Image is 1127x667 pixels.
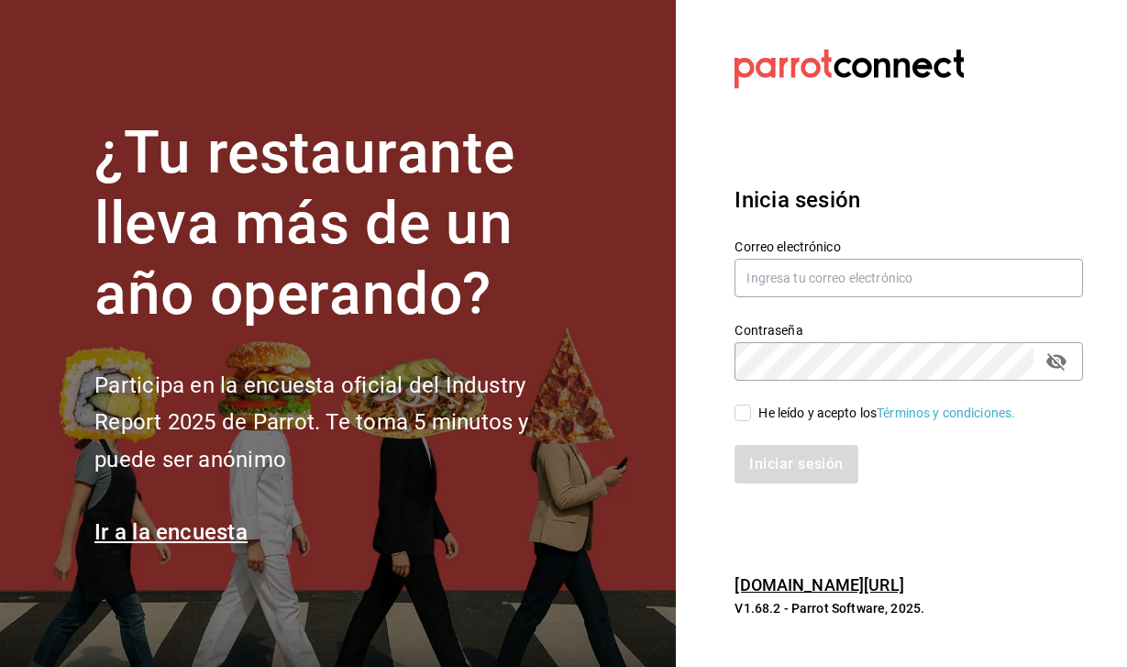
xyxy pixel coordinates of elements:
[1041,346,1072,377] button: passwordField
[735,183,1083,217] h3: Inicia sesión
[735,240,1083,253] label: Correo electrónico
[94,519,248,545] a: Ir a la encuesta
[735,324,1083,337] label: Contraseña
[877,406,1015,420] a: Términos y condiciones.
[735,575,903,595] a: [DOMAIN_NAME][URL]
[735,259,1083,297] input: Ingresa tu correo electrónico
[735,599,1083,617] p: V1.68.2 - Parrot Software, 2025.
[94,367,590,479] h2: Participa en la encuesta oficial del Industry Report 2025 de Parrot. Te toma 5 minutos y puede se...
[94,118,590,329] h1: ¿Tu restaurante lleva más de un año operando?
[758,404,1015,423] div: He leído y acepto los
